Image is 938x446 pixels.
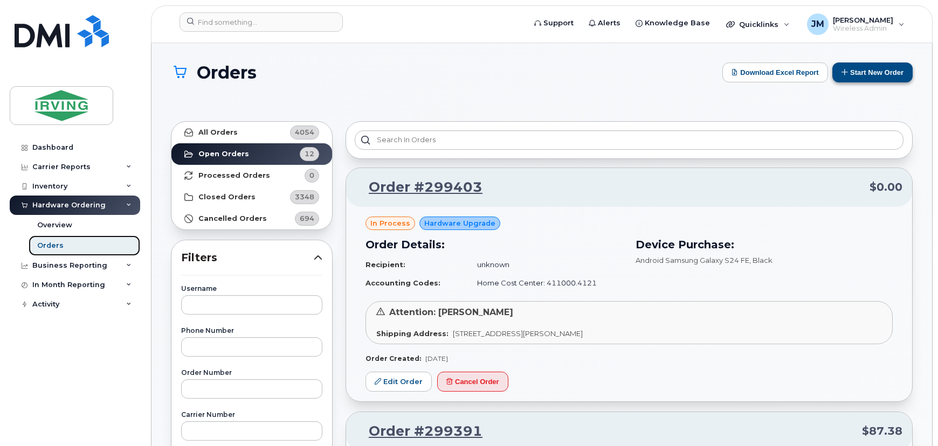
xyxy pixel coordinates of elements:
[376,329,449,338] strong: Shipping Address:
[355,130,903,150] input: Search in orders
[171,208,332,229] a: Cancelled Orders694
[862,423,902,439] span: $87.38
[365,236,623,253] h3: Order Details:
[198,171,270,180] strong: Processed Orders
[749,256,773,264] span: , Black
[197,63,257,82] span: Orders
[389,307,513,317] span: Attention: [PERSON_NAME]
[370,218,410,228] span: in process
[356,422,482,441] a: Order #299391
[467,255,623,274] td: unknown
[181,370,322,376] label: Order Number
[437,372,508,392] button: Cancel Order
[365,278,440,287] strong: Accounting Codes:
[467,274,623,292] td: Home Cost Center: 411000.4121
[365,372,432,392] a: Edit Order
[424,218,495,228] span: Hardware Upgrade
[365,260,405,269] strong: Recipient:
[171,186,332,208] a: Closed Orders3348
[171,165,332,186] a: Processed Orders0
[171,143,332,165] a: Open Orders12
[171,122,332,143] a: All Orders4054
[636,236,893,253] h3: Device Purchase:
[365,354,421,363] strong: Order Created:
[181,412,322,418] label: Carrier Number
[181,250,314,266] span: Filters
[198,150,249,158] strong: Open Orders
[181,327,322,334] label: Phone Number
[309,170,314,180] span: 0
[870,179,902,195] span: $0.00
[181,285,322,292] label: Username
[198,128,238,137] strong: All Orders
[305,149,314,159] span: 12
[300,213,314,224] span: 694
[295,127,314,137] span: 4054
[722,62,828,82] button: Download Excel Report
[453,329,583,338] span: [STREET_ADDRESS][PERSON_NAME]
[636,256,749,264] span: Android Samsung Galaxy S24 FE
[356,178,482,197] a: Order #299403
[295,192,314,202] span: 3348
[198,193,256,201] strong: Closed Orders
[832,62,913,82] button: Start New Order
[198,214,267,223] strong: Cancelled Orders
[425,354,448,363] span: [DATE]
